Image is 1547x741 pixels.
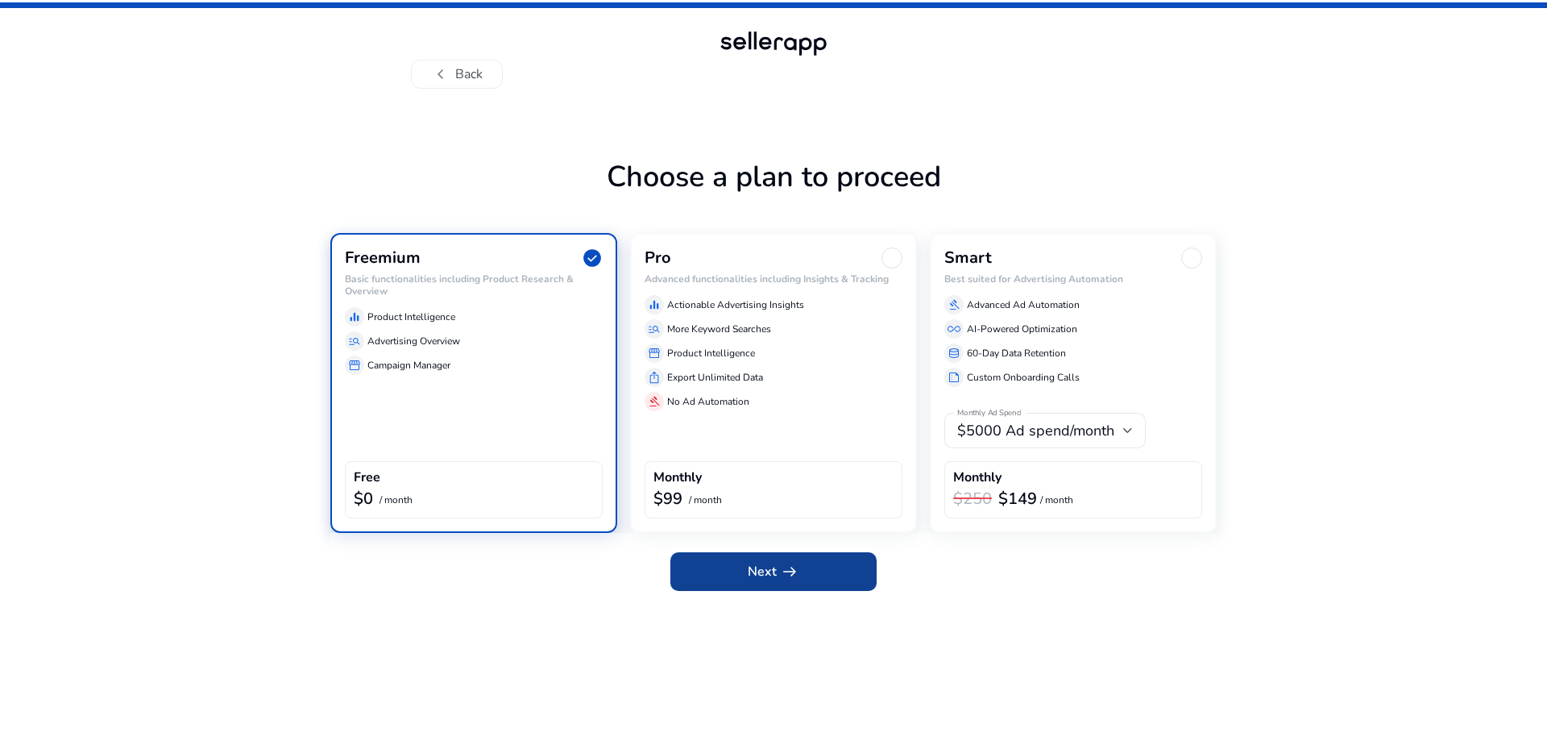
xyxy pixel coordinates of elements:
b: $99 [653,488,682,510]
span: all_inclusive [948,323,960,335]
h3: Pro [645,248,671,268]
p: Campaign Manager [367,358,450,373]
span: database [948,347,960,360]
span: arrow_right_alt [780,562,799,581]
p: Custom Onboarding Calls [967,370,1080,385]
span: chevron_left [431,65,450,84]
p: AI-Powered Optimization [967,322,1077,336]
p: Product Intelligence [367,310,455,324]
p: / month [379,495,413,506]
span: gavel [648,395,661,408]
b: $149 [998,488,1037,510]
span: $5000 Ad spend/month [957,421,1114,440]
span: equalizer [648,298,661,311]
mat-label: Monthly Ad Spend [957,408,1021,419]
span: check_circle [582,248,603,269]
span: storefront [348,359,361,372]
span: manage_search [648,323,661,335]
h4: Monthly [653,470,702,485]
p: No Ad Automation [667,394,749,409]
span: summarize [948,371,960,384]
h4: Monthly [953,470,1002,485]
span: manage_search [348,335,361,348]
h1: Choose a plan to proceed [330,160,1217,233]
b: $0 [354,488,373,510]
p: Actionable Advertising Insights [667,298,804,312]
p: / month [689,495,722,506]
h6: Best suited for Advertising Automation [944,273,1202,285]
button: Nextarrow_right_alt [670,552,877,591]
p: Product Intelligence [667,346,755,360]
h4: Free [354,470,380,485]
p: More Keyword Searches [667,322,771,336]
h3: Freemium [345,248,421,268]
span: equalizer [348,310,361,323]
h6: Basic functionalities including Product Research & Overview [345,273,603,297]
h3: $250 [953,489,992,509]
button: chevron_leftBack [411,60,503,89]
p: Export Unlimited Data [667,370,763,385]
span: Next [748,562,799,581]
span: storefront [648,347,661,360]
span: ios_share [648,371,661,384]
p: Advanced Ad Automation [967,298,1080,312]
span: gavel [948,298,960,311]
p: Advertising Overview [367,334,460,348]
h3: Smart [944,248,992,268]
h6: Advanced functionalities including Insights & Tracking [645,273,902,285]
p: / month [1040,495,1073,506]
p: 60-Day Data Retention [967,346,1066,360]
